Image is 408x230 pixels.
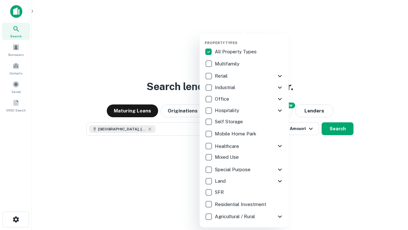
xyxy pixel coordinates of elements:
p: Mixed Use [215,153,240,161]
div: Special Purpose [205,164,284,175]
div: Land [205,175,284,187]
div: Office [205,93,284,105]
p: Special Purpose [215,166,252,173]
p: Agricultural / Rural [215,213,256,220]
div: Agricultural / Rural [205,211,284,222]
p: All Property Types [215,48,258,56]
div: Healthcare [205,140,284,152]
p: Multifamily [215,60,241,68]
p: Healthcare [215,142,240,150]
div: Industrial [205,82,284,93]
iframe: Chat Widget [376,179,408,210]
p: Office [215,95,230,103]
span: Property Types [205,41,237,45]
p: Mobile Home Park [215,130,258,138]
p: Hospitality [215,107,240,114]
p: Land [215,177,227,185]
div: Hospitality [205,105,284,116]
p: SFR [215,188,225,196]
p: Residential Investment [215,201,267,208]
div: Retail [205,70,284,82]
p: Industrial [215,84,237,91]
p: Self Storage [215,118,244,126]
p: Retail [215,72,229,80]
